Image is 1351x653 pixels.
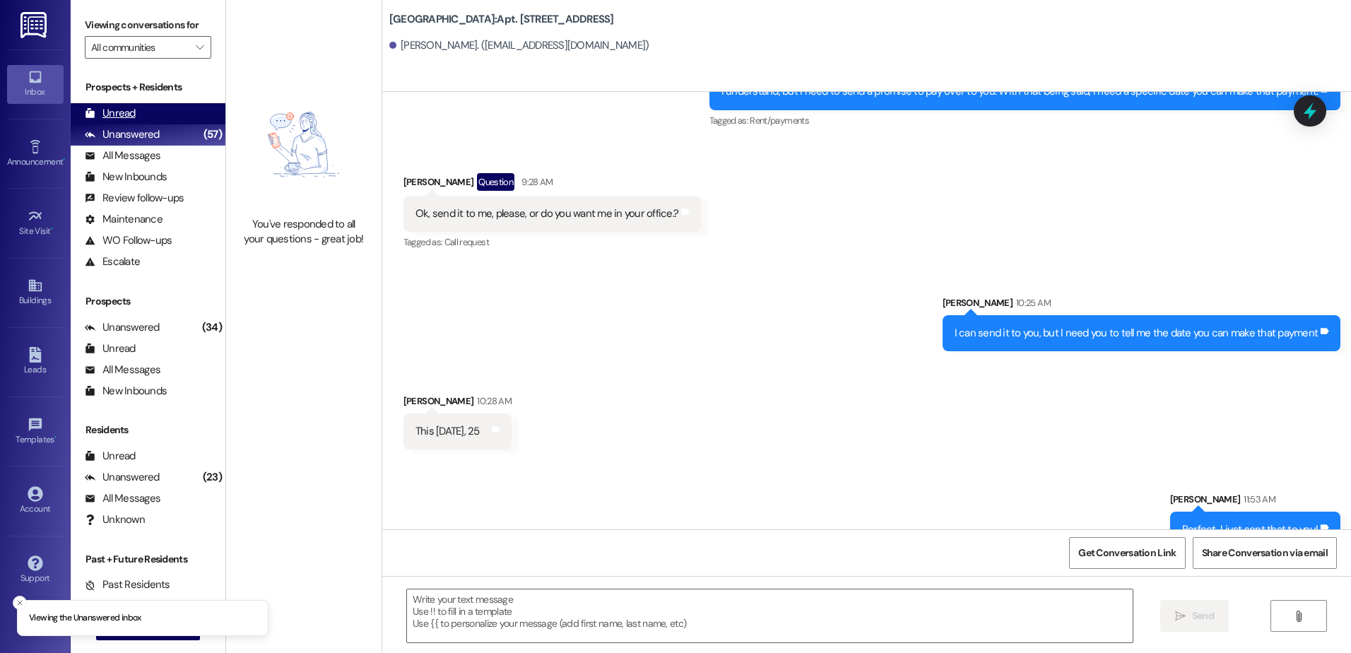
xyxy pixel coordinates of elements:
[51,224,53,234] span: •
[7,65,64,103] a: Inbox
[1182,522,1318,537] div: Perfect, I just sent that to you!
[477,173,514,191] div: Question
[1160,600,1229,632] button: Send
[1193,537,1337,569] button: Share Conversation via email
[955,326,1318,341] div: I can send it to you, but I need you to tell me the date you can make that payment
[1078,546,1176,560] span: Get Conversation Link
[71,80,225,95] div: Prospects + Residents
[721,84,1318,99] div: I understand, but I need to send a promise to pay over to you. With that being said, I need a spe...
[54,433,57,442] span: •
[85,233,172,248] div: WO Follow-ups
[85,491,160,506] div: All Messages
[71,552,225,567] div: Past + Future Residents
[403,173,701,196] div: [PERSON_NAME]
[71,423,225,437] div: Residents
[7,273,64,312] a: Buildings
[199,466,225,488] div: (23)
[1293,611,1304,622] i: 
[1192,608,1214,623] span: Send
[85,148,160,163] div: All Messages
[85,170,167,184] div: New Inbounds
[7,551,64,589] a: Support
[1013,295,1051,310] div: 10:25 AM
[20,12,49,38] img: ResiDesk Logo
[403,394,512,413] div: [PERSON_NAME]
[29,612,141,625] p: Viewing the Unanswered inbox
[389,38,649,53] div: [PERSON_NAME]. ([EMAIL_ADDRESS][DOMAIN_NAME])
[200,124,225,146] div: (57)
[415,424,480,439] div: This [DATE], 25
[13,596,27,610] button: Close toast
[85,320,160,335] div: Unanswered
[242,217,366,247] div: You've responded to all your questions - great job!
[403,232,701,252] div: Tagged as:
[85,470,160,485] div: Unanswered
[199,317,225,339] div: (34)
[415,206,678,221] div: Ok, send it to me, please, or do you want me in your office.?
[85,512,145,527] div: Unknown
[196,42,203,53] i: 
[709,110,1341,131] div: Tagged as:
[85,449,136,464] div: Unread
[85,106,136,121] div: Unread
[1175,611,1186,622] i: 
[85,363,160,377] div: All Messages
[7,413,64,451] a: Templates •
[750,114,809,127] span: Rent/payments
[85,577,170,592] div: Past Residents
[85,341,136,356] div: Unread
[1240,492,1275,507] div: 11:53 AM
[71,294,225,309] div: Prospects
[85,212,163,227] div: Maintenance
[473,394,512,408] div: 10:28 AM
[943,295,1341,315] div: [PERSON_NAME]
[7,343,64,381] a: Leads
[91,36,189,59] input: All communities
[1069,537,1185,569] button: Get Conversation Link
[85,384,167,399] div: New Inbounds
[85,254,140,269] div: Escalate
[85,14,211,36] label: Viewing conversations for
[518,175,553,189] div: 9:28 AM
[1170,492,1340,512] div: [PERSON_NAME]
[389,12,614,27] b: [GEOGRAPHIC_DATA]: Apt. [STREET_ADDRESS]
[85,127,160,142] div: Unanswered
[63,155,65,165] span: •
[7,482,64,520] a: Account
[85,191,184,206] div: Review follow-ups
[1202,546,1328,560] span: Share Conversation via email
[242,79,366,210] img: empty-state
[7,204,64,242] a: Site Visit •
[444,236,489,248] span: Call request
